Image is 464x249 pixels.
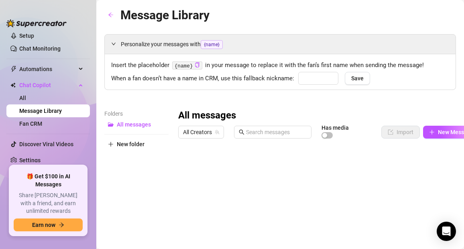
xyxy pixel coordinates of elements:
button: Save [345,72,370,85]
span: search [239,129,244,135]
span: All messages [117,121,151,128]
span: Insert the placeholder in your message to replace it with the fan’s first name when sending the m... [111,61,449,70]
span: expanded [111,41,116,46]
img: logo-BBDzfeDw.svg [6,19,67,27]
a: Setup [19,33,34,39]
button: Click to Copy [195,62,200,68]
span: thunderbolt [10,66,17,72]
div: Personalize your messages with{name} [105,35,456,54]
img: Chat Copilot [10,82,16,88]
div: Open Intercom Messenger [437,222,456,241]
span: team [215,130,220,135]
article: Folders [104,109,169,118]
article: Message Library [120,6,210,24]
a: Fan CRM [19,120,42,127]
span: Chat Copilot [19,79,76,92]
a: All [19,95,26,101]
button: Import [381,126,420,139]
span: arrow-right [59,222,64,228]
span: arrow-left [108,12,114,18]
button: All messages [104,118,169,131]
span: folder-open [108,122,114,127]
span: All Creators [183,126,219,138]
span: {name} [201,40,223,49]
span: New folder [117,141,144,147]
span: plus [429,129,435,135]
span: Share [PERSON_NAME] with a friend, and earn unlimited rewards [14,192,83,215]
span: Save [351,75,364,82]
code: {name} [172,61,202,70]
span: plus [108,141,114,147]
span: Automations [19,63,76,76]
span: 🎁 Get $100 in AI Messages [14,173,83,188]
span: When a fan doesn’t have a name in CRM, use this fallback nickname: [111,74,294,84]
button: New folder [104,138,169,151]
span: copy [195,62,200,67]
button: Earn nowarrow-right [14,218,83,231]
article: Has media [322,125,349,130]
span: Earn now [32,222,55,228]
a: Message Library [19,108,62,114]
h3: All messages [178,109,236,122]
a: Discover Viral Videos [19,141,73,147]
input: Search messages [246,128,307,137]
a: Settings [19,157,41,163]
span: Personalize your messages with [121,40,449,49]
a: Chat Monitoring [19,45,61,52]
